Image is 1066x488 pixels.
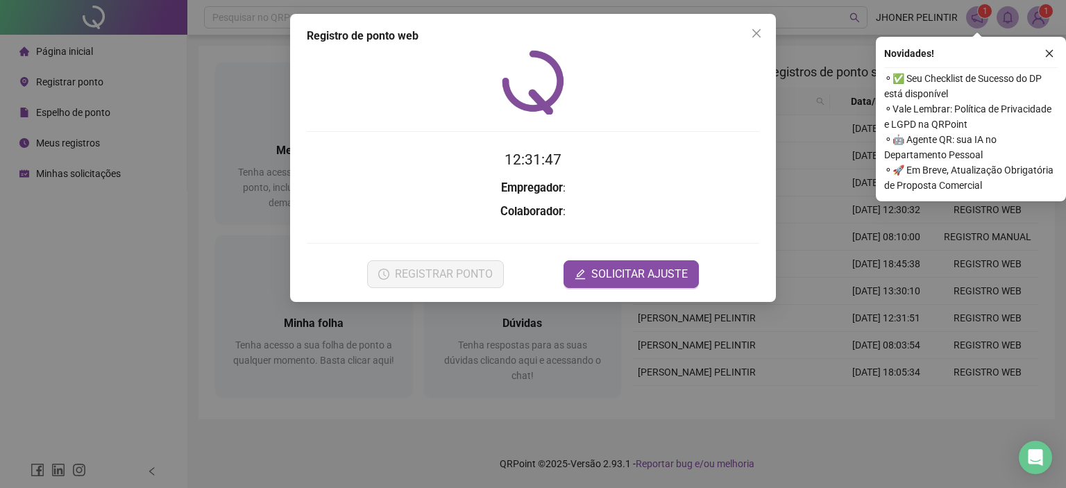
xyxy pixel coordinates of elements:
[502,50,564,115] img: QRPoint
[505,151,561,168] time: 12:31:47
[501,181,563,194] strong: Empregador
[884,101,1058,132] span: ⚬ Vale Lembrar: Política de Privacidade e LGPD na QRPoint
[307,203,759,221] h3: :
[884,132,1058,162] span: ⚬ 🤖 Agente QR: sua IA no Departamento Pessoal
[884,46,934,61] span: Novidades !
[745,22,768,44] button: Close
[564,260,699,288] button: editSOLICITAR AJUSTE
[500,205,563,218] strong: Colaborador
[575,269,586,280] span: edit
[307,179,759,197] h3: :
[1044,49,1054,58] span: close
[751,28,762,39] span: close
[367,260,504,288] button: REGISTRAR PONTO
[884,71,1058,101] span: ⚬ ✅ Seu Checklist de Sucesso do DP está disponível
[884,162,1058,193] span: ⚬ 🚀 Em Breve, Atualização Obrigatória de Proposta Comercial
[1019,441,1052,474] div: Open Intercom Messenger
[591,266,688,283] span: SOLICITAR AJUSTE
[307,28,759,44] div: Registro de ponto web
